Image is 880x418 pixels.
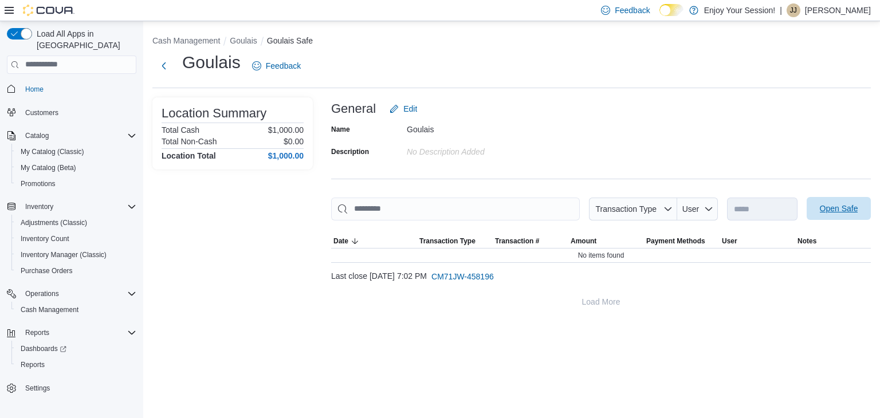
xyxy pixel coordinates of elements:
[795,234,871,248] button: Notes
[21,344,66,353] span: Dashboards
[25,108,58,117] span: Customers
[331,198,580,220] input: This is a search bar. As you type, the results lower in the page will automatically filter.
[162,125,199,135] h6: Total Cash
[16,303,83,317] a: Cash Management
[331,102,376,116] h3: General
[25,384,50,393] span: Settings
[11,341,141,357] a: Dashboards
[11,263,141,279] button: Purchase Orders
[21,106,63,120] a: Customers
[646,236,705,246] span: Payment Methods
[682,204,700,214] span: User
[659,16,660,17] span: Dark Mode
[2,199,141,215] button: Inventory
[331,147,369,156] label: Description
[11,215,141,231] button: Adjustments (Classic)
[162,151,216,160] h4: Location Total
[16,264,136,278] span: Purchase Orders
[247,54,305,77] a: Feedback
[21,129,136,143] span: Catalog
[2,380,141,396] button: Settings
[25,85,44,94] span: Home
[268,151,304,160] h4: $1,000.00
[331,234,417,248] button: Date
[493,234,568,248] button: Transaction #
[25,202,53,211] span: Inventory
[677,198,718,220] button: User
[2,128,141,144] button: Catalog
[23,5,74,16] img: Cova
[266,60,301,72] span: Feedback
[21,105,136,120] span: Customers
[16,161,136,175] span: My Catalog (Beta)
[615,5,650,16] span: Feedback
[284,137,304,146] p: $0.00
[21,360,45,369] span: Reports
[407,120,560,134] div: Goulais
[704,3,776,17] p: Enjoy Your Session!
[16,216,136,230] span: Adjustments (Classic)
[807,197,871,220] button: Open Safe
[16,145,89,159] a: My Catalog (Classic)
[2,325,141,341] button: Reports
[805,3,871,17] p: [PERSON_NAME]
[403,103,417,115] span: Edit
[495,236,539,246] span: Transaction #
[21,287,136,301] span: Operations
[11,144,141,160] button: My Catalog (Classic)
[582,296,620,307] span: Load More
[16,342,136,356] span: Dashboards
[2,286,141,302] button: Operations
[820,203,858,214] span: Open Safe
[331,265,871,288] div: Last close [DATE] 7:02 PM
[331,290,871,313] button: Load More
[16,161,81,175] a: My Catalog (Beta)
[720,234,795,248] button: User
[162,107,266,120] h3: Location Summary
[21,326,54,340] button: Reports
[16,248,111,262] a: Inventory Manager (Classic)
[16,248,136,262] span: Inventory Manager (Classic)
[21,129,53,143] button: Catalog
[16,177,136,191] span: Promotions
[25,289,59,298] span: Operations
[21,179,56,188] span: Promotions
[16,303,136,317] span: Cash Management
[182,51,241,74] h1: Goulais
[797,236,816,246] span: Notes
[16,145,136,159] span: My Catalog (Classic)
[25,131,49,140] span: Catalog
[21,82,48,96] a: Home
[16,232,136,246] span: Inventory Count
[578,251,624,260] span: No items found
[152,54,175,77] button: Next
[427,265,498,288] button: CM71JW-458196
[780,3,782,17] p: |
[11,160,141,176] button: My Catalog (Beta)
[21,163,76,172] span: My Catalog (Beta)
[331,125,350,134] label: Name
[431,271,494,282] span: CM71JW-458196
[16,177,60,191] a: Promotions
[16,358,49,372] a: Reports
[152,36,220,45] button: Cash Management
[25,328,49,337] span: Reports
[21,266,73,275] span: Purchase Orders
[268,125,304,135] p: $1,000.00
[21,234,69,243] span: Inventory Count
[21,147,84,156] span: My Catalog (Classic)
[16,342,71,356] a: Dashboards
[152,35,871,49] nav: An example of EuiBreadcrumbs
[16,216,92,230] a: Adjustments (Classic)
[16,264,77,278] a: Purchase Orders
[659,4,683,16] input: Dark Mode
[11,357,141,373] button: Reports
[230,36,257,45] button: Goulais
[419,236,476,246] span: Transaction Type
[787,3,800,17] div: Jacqueline Jones
[11,231,141,247] button: Inventory Count
[32,28,136,51] span: Load All Apps in [GEOGRAPHIC_DATA]
[21,381,136,395] span: Settings
[385,97,422,120] button: Edit
[790,3,797,17] span: JJ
